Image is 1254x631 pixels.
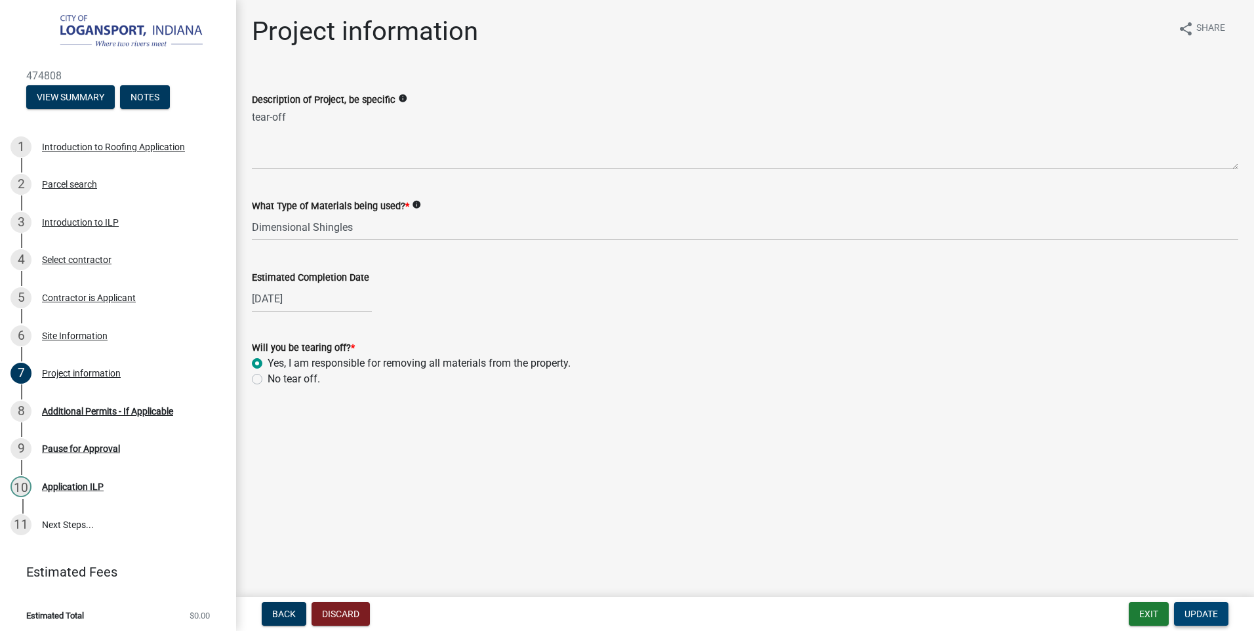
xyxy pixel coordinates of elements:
[42,218,119,227] div: Introduction to ILP
[252,16,478,47] h1: Project information
[252,202,409,211] label: What Type of Materials being used?
[10,136,31,157] div: 1
[26,85,115,109] button: View Summary
[1167,16,1236,41] button: shareShare
[10,363,31,384] div: 7
[1174,602,1228,626] button: Update
[10,401,31,422] div: 8
[42,293,136,302] div: Contractor is Applicant
[10,514,31,535] div: 11
[42,444,120,453] div: Pause for Approval
[10,559,215,585] a: Estimated Fees
[42,369,121,378] div: Project information
[1178,21,1194,37] i: share
[26,611,84,620] span: Estimated Total
[1184,609,1218,619] span: Update
[10,249,31,270] div: 4
[252,344,355,353] label: Will you be tearing off?
[268,356,571,371] label: Yes, I am responsible for removing all materials from the property.
[42,407,173,416] div: Additional Permits - If Applicable
[412,200,421,209] i: info
[10,174,31,195] div: 2
[26,70,210,82] span: 474808
[26,92,115,103] wm-modal-confirm: Summary
[120,92,170,103] wm-modal-confirm: Notes
[42,142,185,152] div: Introduction to Roofing Application
[42,331,108,340] div: Site Information
[252,96,395,105] label: Description of Project, be specific
[252,285,372,312] input: mm/dd/yyyy
[272,609,296,619] span: Back
[120,85,170,109] button: Notes
[190,611,210,620] span: $0.00
[42,255,111,264] div: Select contractor
[262,602,306,626] button: Back
[268,371,320,387] label: No tear off.
[252,274,369,283] label: Estimated Completion Date
[398,94,407,103] i: info
[10,287,31,308] div: 5
[312,602,370,626] button: Discard
[1196,21,1225,37] span: Share
[10,212,31,233] div: 3
[42,482,104,491] div: Application ILP
[1129,602,1169,626] button: Exit
[42,180,97,189] div: Parcel search
[10,438,31,459] div: 9
[10,325,31,346] div: 6
[26,14,215,51] img: City of Logansport, Indiana
[10,476,31,497] div: 10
